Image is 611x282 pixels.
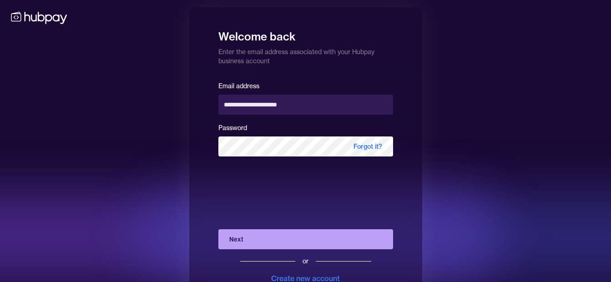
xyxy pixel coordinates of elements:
p: Enter the email address associated with your Hubpay business account [218,44,393,65]
div: or [303,257,308,266]
label: Email address [218,82,259,90]
label: Password [218,124,247,132]
span: Forgot it? [343,136,393,156]
button: Next [218,229,393,249]
h1: Welcome back [218,24,393,44]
